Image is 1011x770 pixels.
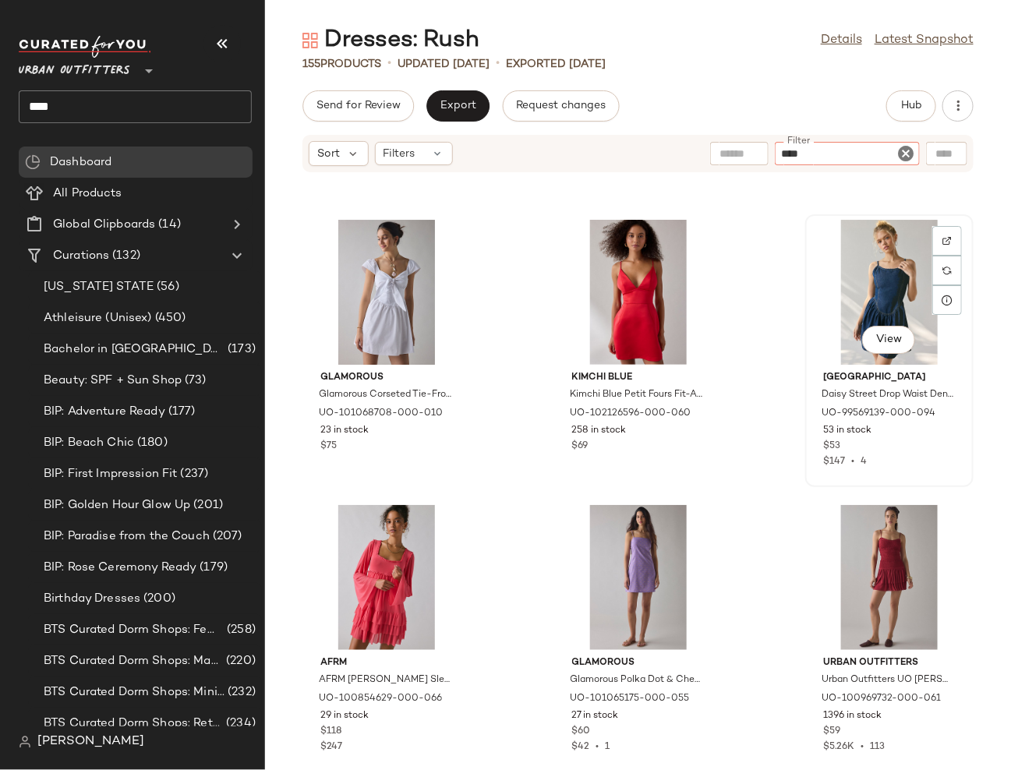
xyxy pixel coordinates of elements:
span: Global Clipboards [53,216,155,234]
span: 113 [870,742,885,752]
span: (14) [155,216,181,234]
div: Products [302,56,381,72]
span: UO-100854629-000-066 [319,692,442,706]
img: 99569139_094_b [811,220,968,365]
span: Glamorous [320,371,453,385]
span: Export [440,100,476,112]
span: (56) [154,278,179,296]
span: AFRM [320,656,453,670]
span: $147 [823,457,845,467]
span: $118 [320,725,341,739]
span: (450) [152,309,186,327]
span: Hub [900,100,922,112]
span: Urban Outfitters UO [PERSON_NAME] Smocked Drop Waist Mini Dress in Dark Red, Women's at Urban Out... [822,673,954,687]
img: 100969732_061_b [811,505,968,650]
span: Send for Review [316,100,401,112]
img: svg%3e [25,154,41,170]
span: 23 in stock [320,424,369,438]
img: 100854629_066_b [308,505,465,650]
span: Bachelor in [GEOGRAPHIC_DATA]: LP [44,341,224,359]
span: (173) [224,341,256,359]
span: 4 [861,457,867,467]
span: • [496,55,500,73]
span: Glamorous Corseted Tie-Front Drop Waist Mini Dress in White, Women's at Urban Outfitters [319,388,451,402]
span: BIP: Beach Chic [44,434,134,452]
span: BIP: Adventure Ready [44,403,165,421]
img: cfy_white_logo.C9jOOHJF.svg [19,36,151,58]
span: 29 in stock [320,709,369,723]
span: [PERSON_NAME] [37,733,144,751]
button: View [862,326,915,354]
span: UO-101065175-000-055 [571,692,690,706]
img: svg%3e [302,33,318,48]
span: • [590,742,606,752]
span: 1 [606,742,610,752]
span: BTS Curated Dorm Shops: Minimalist [44,683,224,701]
span: $75 [320,440,337,454]
span: [GEOGRAPHIC_DATA] [823,371,956,385]
span: (200) [140,590,175,608]
span: (132) [109,247,140,265]
span: Kimchi Blue Petit Fours Fit-And-Flare Satin Mini Dress in Red, Women's at Urban Outfitters [571,388,703,402]
span: 1396 in stock [823,709,882,723]
span: Glamorous [572,656,705,670]
span: Glamorous Polka Dot & Cherry Print Cotton Shift Mini Dress in Lilac, Women's at Urban Outfitters [571,673,703,687]
span: (232) [224,683,256,701]
span: (258) [224,621,256,639]
span: (180) [134,434,168,452]
span: BIP: Golden Hour Glow Up [44,496,190,514]
span: • [845,457,861,467]
img: 101068708_010_b [308,220,465,365]
span: Kimchi Blue [572,371,705,385]
img: svg%3e [942,266,952,275]
span: UO-102126596-000-060 [571,407,691,421]
span: (177) [165,403,196,421]
span: Filters [384,146,415,162]
button: Hub [886,90,936,122]
span: Beauty: SPF + Sun Shop [44,372,182,390]
span: 27 in stock [572,709,619,723]
span: Request changes [516,100,606,112]
span: (237) [178,465,209,483]
span: Athleisure (Unisex) [44,309,152,327]
img: svg%3e [942,236,952,245]
span: Urban Outfitters [823,656,956,670]
span: BIP: Rose Ceremony Ready [44,559,196,577]
img: svg%3e [19,736,31,748]
span: BTS Curated Dorm Shops: Retro+ Boho [44,715,223,733]
span: • [854,742,870,752]
span: BTS Curated Dorm Shops: Maximalist [44,652,223,670]
span: $5.26K [823,742,854,752]
span: All Products [53,185,122,203]
span: $60 [572,725,591,739]
i: Clear Filter [896,144,915,163]
span: UO-99569139-000-094 [822,407,935,421]
span: [US_STATE] STATE [44,278,154,296]
span: 155 [302,58,320,70]
span: Daisy Street Drop Waist Denim Mini Dress in [GEOGRAPHIC_DATA], Women's at Urban Outfitters [822,388,954,402]
span: (179) [196,559,228,577]
span: Curations [53,247,109,265]
span: Urban Outfitters [19,53,130,81]
button: Export [426,90,490,122]
span: Sort [317,146,340,162]
div: Dresses: Rush [302,25,479,56]
span: $53 [823,440,840,454]
span: (201) [190,496,223,514]
span: (207) [210,528,242,546]
span: BTS Curated Dorm Shops: Feminine [44,621,224,639]
span: $59 [823,725,840,739]
span: • [387,55,391,73]
a: Latest Snapshot [875,31,974,50]
span: (234) [223,715,256,733]
span: AFRM [PERSON_NAME] Sleeve Ruffle Babydoll Mini Dress in Pink, Women's at Urban Outfitters [319,673,451,687]
span: $247 [320,742,342,752]
span: (73) [182,372,207,390]
span: UO-100969732-000-061 [822,692,941,706]
button: Send for Review [302,90,414,122]
span: BIP: First Impression Fit [44,465,178,483]
p: updated [DATE] [398,56,490,72]
img: 101065175_055_b [560,505,717,650]
span: BIP: Paradise from the Couch [44,528,210,546]
a: Details [821,31,862,50]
